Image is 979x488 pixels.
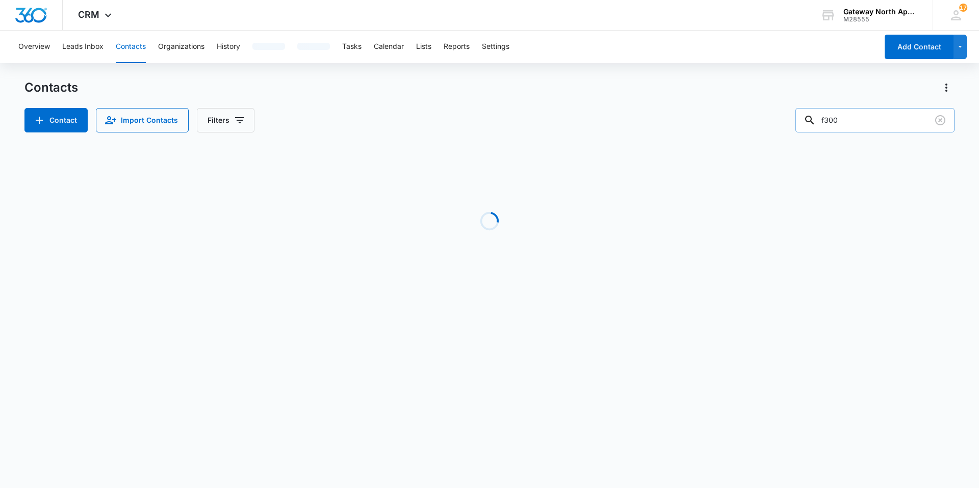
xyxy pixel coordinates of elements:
[78,9,99,20] span: CRM
[96,108,189,132] button: Import Contacts
[932,112,948,128] button: Clear
[116,31,146,63] button: Contacts
[24,80,78,95] h1: Contacts
[444,31,470,63] button: Reports
[959,4,967,12] div: notifications count
[217,31,240,63] button: History
[342,31,362,63] button: Tasks
[374,31,404,63] button: Calendar
[959,4,967,12] span: 17
[158,31,204,63] button: Organizations
[62,31,104,63] button: Leads Inbox
[885,35,954,59] button: Add Contact
[24,108,88,132] button: Add Contact
[843,8,918,16] div: account name
[938,79,955,96] button: Actions
[843,16,918,23] div: account id
[18,31,50,63] button: Overview
[482,31,509,63] button: Settings
[197,108,254,132] button: Filters
[416,31,431,63] button: Lists
[795,108,955,132] input: Search Contacts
